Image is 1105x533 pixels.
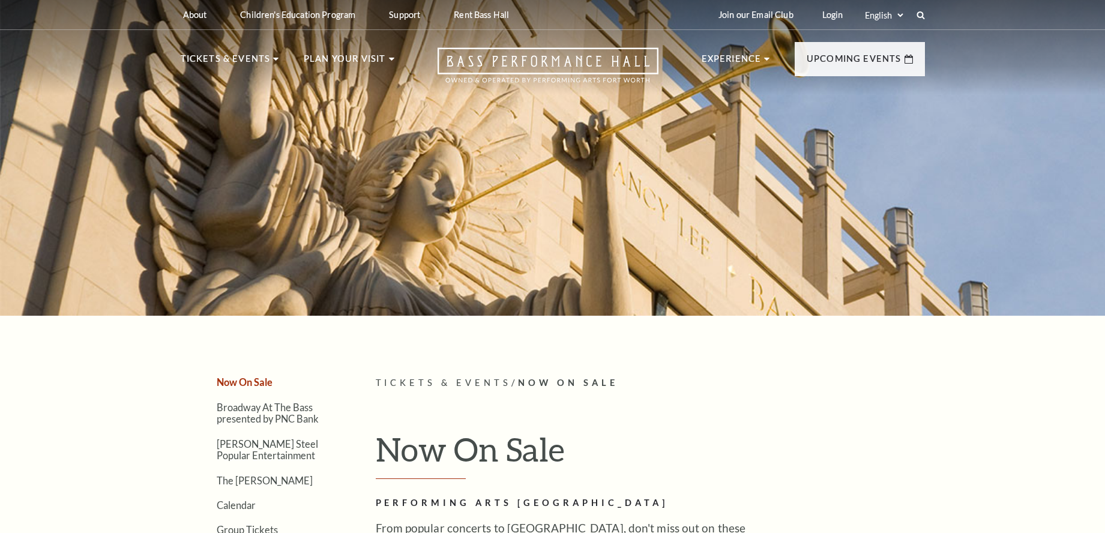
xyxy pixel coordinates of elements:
[217,475,313,486] a: The [PERSON_NAME]
[183,10,207,20] p: About
[217,499,256,511] a: Calendar
[376,430,925,479] h1: Now On Sale
[518,378,618,388] span: Now On Sale
[217,402,319,424] a: Broadway At The Bass presented by PNC Bank
[304,52,386,73] p: Plan Your Visit
[217,376,272,388] a: Now On Sale
[702,52,762,73] p: Experience
[389,10,420,20] p: Support
[217,438,318,461] a: [PERSON_NAME] Steel Popular Entertainment
[376,378,512,388] span: Tickets & Events
[376,496,766,511] h2: Performing Arts [GEOGRAPHIC_DATA]
[240,10,355,20] p: Children's Education Program
[181,52,271,73] p: Tickets & Events
[863,10,905,21] select: Select:
[454,10,509,20] p: Rent Bass Hall
[807,52,902,73] p: Upcoming Events
[376,376,925,391] p: /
